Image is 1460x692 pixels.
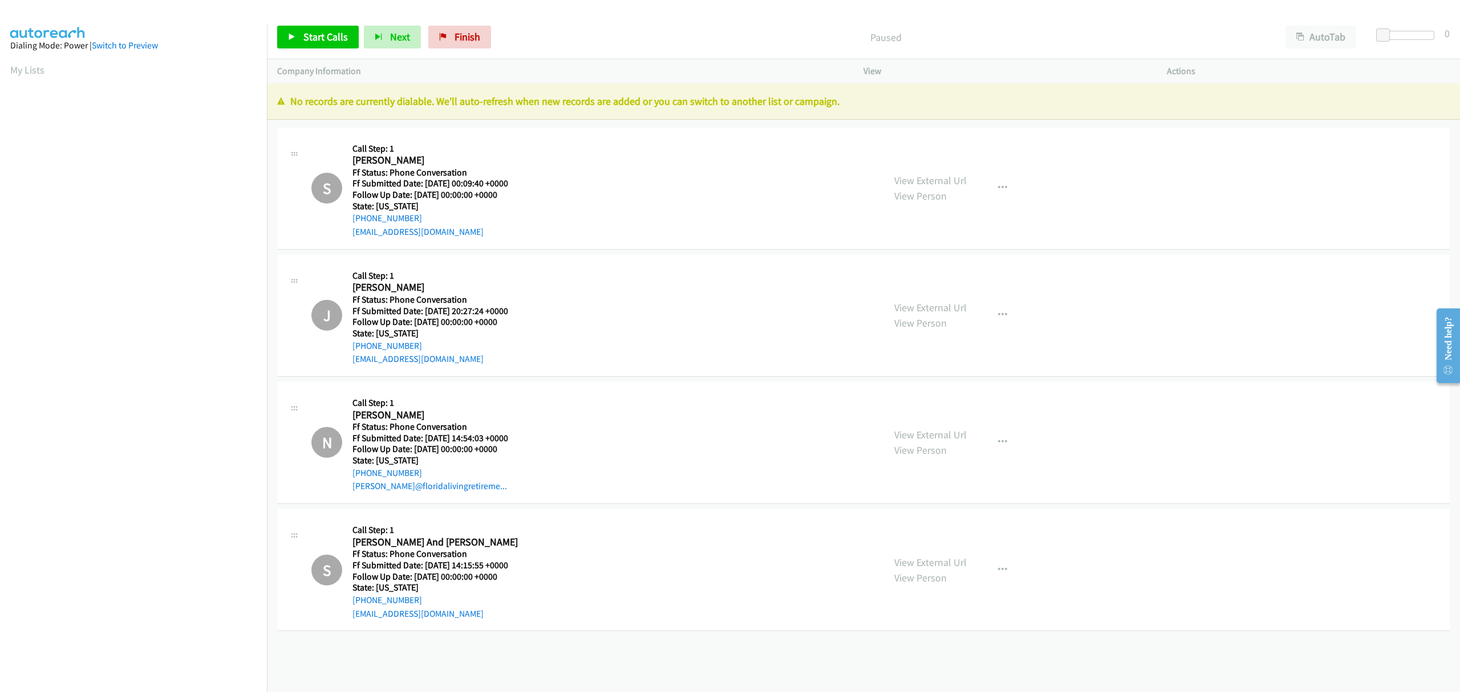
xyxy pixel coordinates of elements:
[311,555,342,585] h1: S
[364,26,421,48] button: Next
[352,397,522,409] h5: Call Step: 1
[894,189,947,202] a: View Person
[352,226,484,237] a: [EMAIL_ADDRESS][DOMAIN_NAME]
[10,88,267,629] iframe: Dialpad
[10,63,44,76] a: My Lists
[277,93,1450,109] p: No records are currently dialable. We'll auto-refresh when new records are added or you can switc...
[352,340,422,351] a: [PHONE_NUMBER]
[352,595,422,605] a: [PHONE_NUMBER]
[352,524,522,536] h5: Call Step: 1
[352,143,522,154] h5: Call Step: 1
[352,270,522,282] h5: Call Step: 1
[352,189,522,201] h5: Follow Up Date: [DATE] 00:00:00 +0000
[352,213,422,223] a: [PHONE_NUMBER]
[303,30,348,43] span: Start Calls
[352,548,522,560] h5: Ff Status: Phone Conversation
[506,30,1265,45] p: Paused
[10,39,257,52] div: Dialing Mode: Power |
[277,26,359,48] a: Start Calls
[428,26,491,48] a: Finish
[352,167,522,178] h5: Ff Status: Phone Conversation
[352,481,507,491] a: [PERSON_NAME]@floridalivingretireme...
[894,443,947,457] a: View Person
[352,421,522,433] h5: Ff Status: Phone Conversation
[352,316,522,328] h5: Follow Up Date: [DATE] 00:00:00 +0000
[352,608,484,619] a: [EMAIL_ADDRESS][DOMAIN_NAME]
[863,64,1146,78] p: View
[894,571,947,584] a: View Person
[352,536,522,549] h2: [PERSON_NAME] And [PERSON_NAME]
[1167,64,1450,78] p: Actions
[1427,300,1460,391] iframe: Resource Center
[311,427,342,458] h1: N
[1445,26,1450,41] div: 0
[352,582,522,593] h5: State: [US_STATE]
[352,467,422,478] a: [PHONE_NUMBER]
[352,560,522,571] h5: Ff Submitted Date: [DATE] 14:15:55 +0000
[311,173,342,203] h1: S
[894,428,967,441] a: View External Url
[352,306,522,317] h5: Ff Submitted Date: [DATE] 20:27:24 +0000
[311,300,342,331] h1: J
[894,316,947,329] a: View Person
[352,201,522,212] h5: State: [US_STATE]
[352,571,522,583] h5: Follow Up Date: [DATE] 00:00:00 +0000
[352,294,522,306] h5: Ff Status: Phone Conversation
[1285,26,1356,48] button: AutoTab
[352,178,522,189] h5: Ff Submitted Date: [DATE] 00:09:40 +0000
[352,353,484,364] a: [EMAIL_ADDRESS][DOMAIN_NAME]
[894,174,967,187] a: View External Url
[277,64,843,78] p: Company Information
[352,281,522,294] h2: [PERSON_NAME]
[352,455,522,466] h5: State: [US_STATE]
[352,443,522,455] h5: Follow Up Date: [DATE] 00:00:00 +0000
[894,556,967,569] a: View External Url
[390,30,410,43] span: Next
[455,30,480,43] span: Finish
[352,409,522,422] h2: [PERSON_NAME]
[352,328,522,339] h5: State: [US_STATE]
[92,40,158,51] a: Switch to Preview
[352,433,522,444] h5: Ff Submitted Date: [DATE] 14:54:03 +0000
[894,301,967,314] a: View External Url
[352,154,522,167] h2: [PERSON_NAME]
